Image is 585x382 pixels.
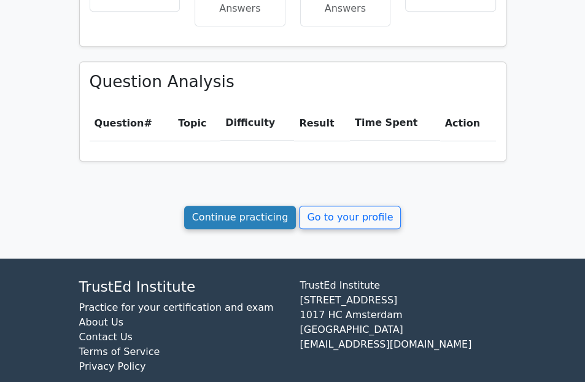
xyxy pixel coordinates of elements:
[173,106,220,141] th: Topic
[220,106,294,141] th: Difficulty
[90,72,496,92] h3: Question Analysis
[79,361,146,372] a: Privacy Policy
[79,316,123,328] a: About Us
[79,278,285,295] h4: TrustEd Institute
[90,106,174,141] th: #
[79,302,274,313] a: Practice for your certification and exam
[95,117,144,129] span: Question
[294,106,350,141] th: Result
[184,206,296,229] a: Continue practicing
[79,331,133,343] a: Contact Us
[79,346,160,357] a: Terms of Service
[440,106,496,141] th: Action
[299,206,401,229] a: Go to your profile
[350,106,440,141] th: Time Spent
